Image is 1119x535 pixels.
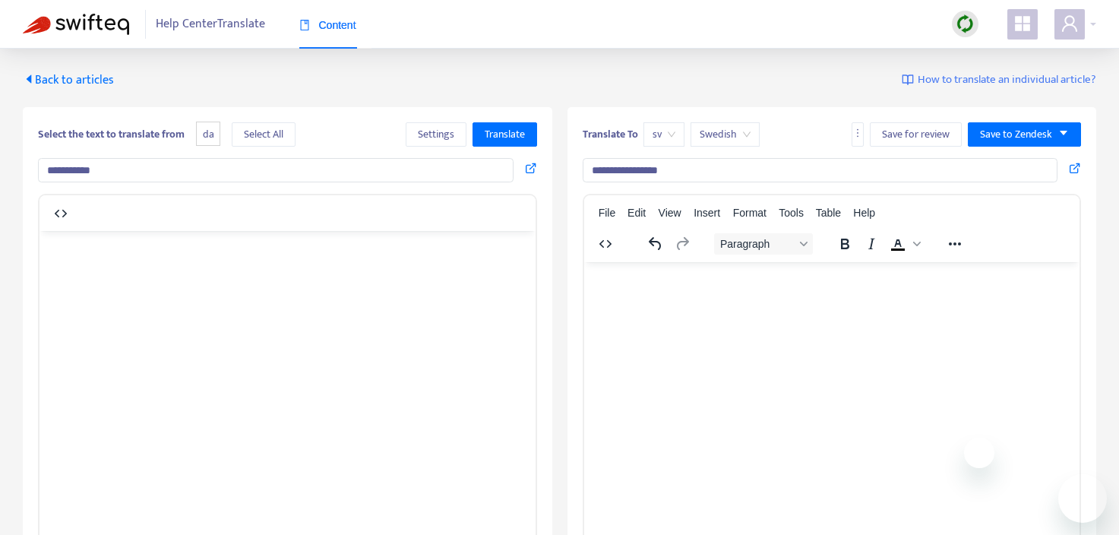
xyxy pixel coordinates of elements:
[406,122,466,147] button: Settings
[885,233,923,255] div: Text color Black
[832,233,858,255] button: Bold
[733,207,767,219] span: Format
[1061,14,1079,33] span: user
[23,70,114,90] span: Back to articles
[956,14,975,33] img: sync.dc5367851b00ba804db3.png
[299,19,356,31] span: Content
[1058,474,1107,523] iframe: Knapp för att öppna meddelandefönstret
[23,14,129,35] img: Swifteq
[968,122,1081,147] button: Save to Zendeskcaret-down
[700,123,751,146] span: Swedish
[473,122,537,147] button: Translate
[669,233,695,255] button: Redo
[918,71,1096,89] span: How to translate an individual article?
[1058,128,1069,138] span: caret-down
[196,122,220,147] span: da
[23,73,35,85] span: caret-left
[870,122,962,147] button: Save for review
[694,207,720,219] span: Insert
[643,233,669,255] button: Undo
[714,233,813,255] button: Block Paragraph
[156,10,265,39] span: Help Center Translate
[299,20,310,30] span: book
[583,125,638,143] b: Translate To
[244,126,283,143] span: Select All
[720,238,795,250] span: Paragraph
[627,207,646,219] span: Edit
[980,126,1052,143] span: Save to Zendesk
[232,122,296,147] button: Select All
[1013,14,1032,33] span: appstore
[882,126,950,143] span: Save for review
[816,207,841,219] span: Table
[858,233,884,255] button: Italic
[779,207,804,219] span: Tools
[852,122,864,147] button: more
[485,126,525,143] span: Translate
[942,233,968,255] button: Reveal or hide additional toolbar items
[853,207,875,219] span: Help
[964,438,994,468] iframe: Stäng meddelande
[38,125,185,143] b: Select the text to translate from
[418,126,454,143] span: Settings
[599,207,616,219] span: File
[653,123,675,146] span: sv
[902,71,1096,89] a: How to translate an individual article?
[852,128,863,138] span: more
[902,74,914,86] img: image-link
[659,207,681,219] span: View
